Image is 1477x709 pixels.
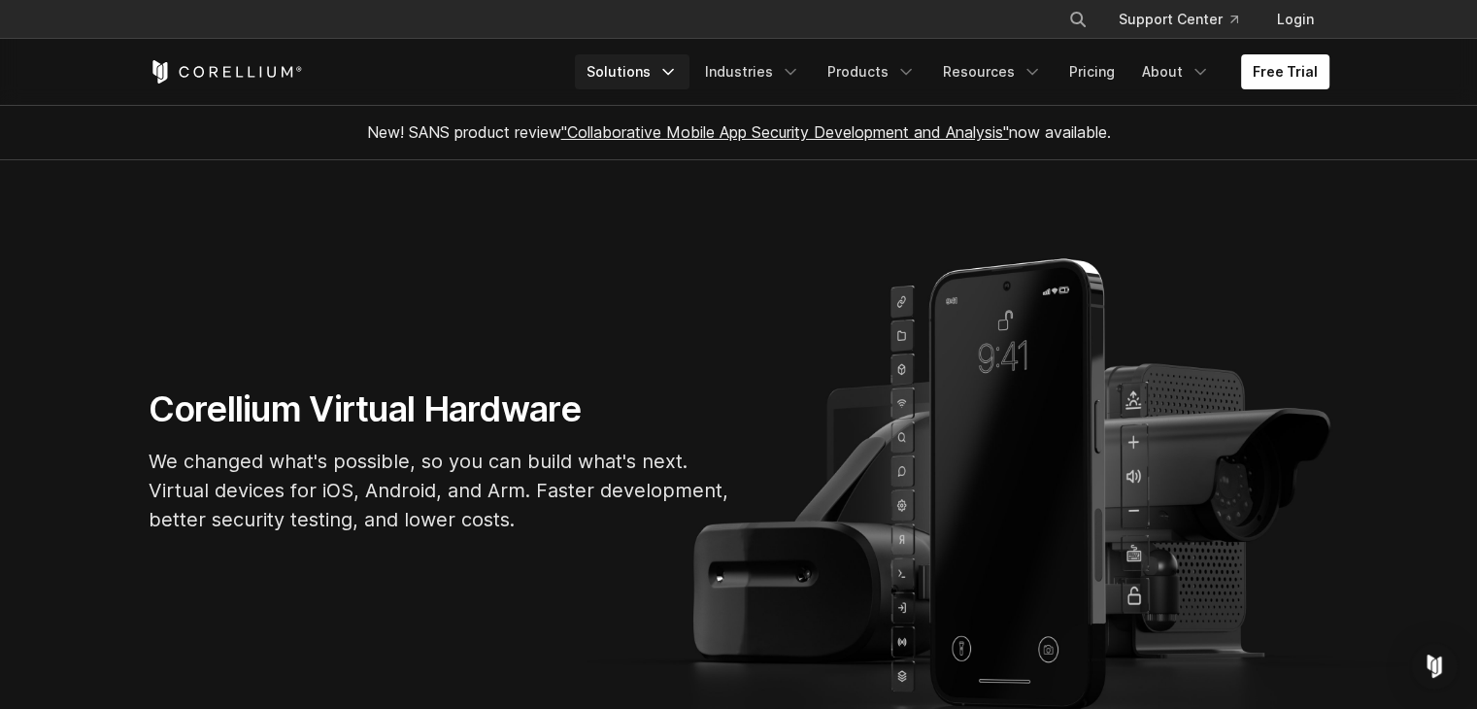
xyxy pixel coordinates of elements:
[561,122,1009,142] a: "Collaborative Mobile App Security Development and Analysis"
[1103,2,1254,37] a: Support Center
[149,60,303,84] a: Corellium Home
[1241,54,1329,89] a: Free Trial
[1060,2,1095,37] button: Search
[1411,643,1458,690] div: Open Intercom Messenger
[816,54,927,89] a: Products
[1130,54,1222,89] a: About
[1057,54,1126,89] a: Pricing
[1045,2,1329,37] div: Navigation Menu
[149,447,731,534] p: We changed what's possible, so you can build what's next. Virtual devices for iOS, Android, and A...
[575,54,1329,89] div: Navigation Menu
[367,122,1111,142] span: New! SANS product review now available.
[693,54,812,89] a: Industries
[931,54,1054,89] a: Resources
[575,54,689,89] a: Solutions
[1261,2,1329,37] a: Login
[149,388,731,431] h1: Corellium Virtual Hardware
